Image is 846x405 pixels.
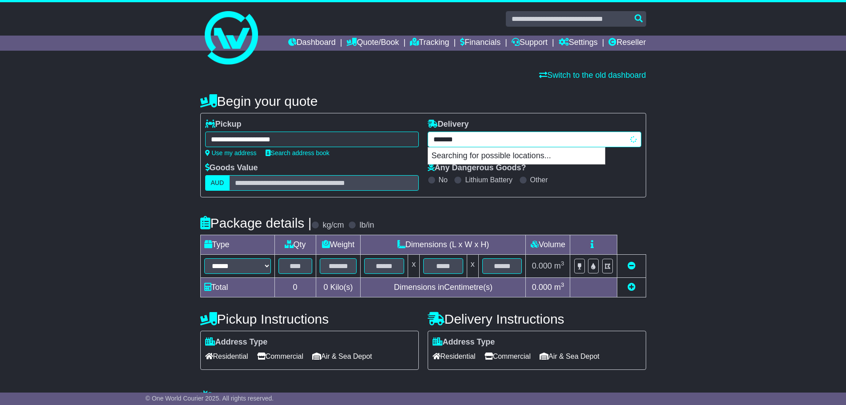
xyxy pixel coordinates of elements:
a: Switch to the old dashboard [539,71,646,80]
a: Financials [460,36,500,51]
span: 0.000 [532,283,552,292]
label: Other [530,176,548,184]
a: Reseller [608,36,646,51]
sup: 3 [561,281,564,288]
span: Commercial [485,349,531,363]
a: Remove this item [628,261,635,270]
label: AUD [205,175,230,191]
label: kg/cm [322,221,344,230]
td: x [467,255,478,278]
h4: Delivery Instructions [428,312,646,326]
span: 0 [323,283,328,292]
typeahead: Please provide city [428,132,641,147]
a: Search address book [266,149,330,156]
label: Address Type [433,337,495,347]
a: Add new item [628,283,635,292]
span: Commercial [257,349,303,363]
h4: Package details | [200,216,312,230]
label: Lithium Battery [465,176,512,184]
p: Searching for possible locations... [428,148,605,164]
label: Pickup [205,120,242,129]
label: No [439,176,448,184]
td: x [408,255,420,278]
span: Air & Sea Depot [540,349,600,363]
a: Use my address [205,149,257,156]
label: Goods Value [205,163,258,173]
a: Dashboard [288,36,336,51]
a: Settings [559,36,598,51]
td: Qty [274,235,316,255]
td: Total [200,278,274,297]
span: © One World Courier 2025. All rights reserved. [146,395,274,402]
a: Quote/Book [346,36,399,51]
h4: Begin your quote [200,94,646,108]
span: 0.000 [532,261,552,270]
label: Address Type [205,337,268,347]
td: Type [200,235,274,255]
label: Delivery [428,120,469,129]
label: Any Dangerous Goods? [428,163,526,173]
td: Kilo(s) [316,278,361,297]
td: Dimensions in Centimetre(s) [361,278,526,297]
a: Tracking [410,36,449,51]
td: Volume [526,235,570,255]
td: Dimensions (L x W x H) [361,235,526,255]
span: m [554,283,564,292]
span: m [554,261,564,270]
span: Residential [205,349,248,363]
sup: 3 [561,260,564,267]
td: Weight [316,235,361,255]
span: Residential [433,349,476,363]
h4: Pickup Instructions [200,312,419,326]
h4: Warranty & Insurance [200,390,646,405]
a: Support [512,36,548,51]
td: 0 [274,278,316,297]
label: lb/in [359,221,374,230]
span: Air & Sea Depot [312,349,372,363]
